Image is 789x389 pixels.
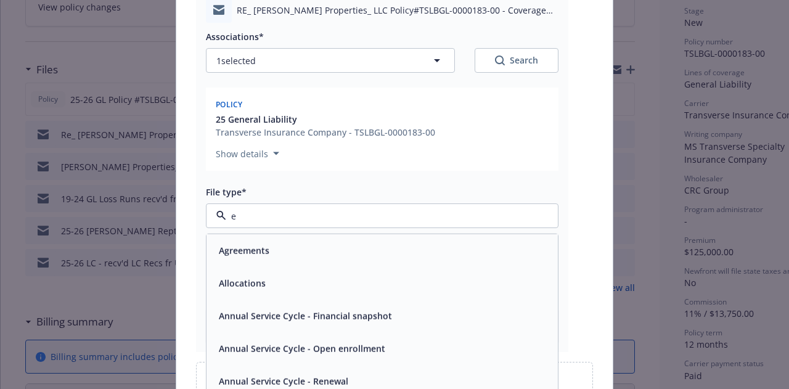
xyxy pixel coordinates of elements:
button: Show details [211,146,284,161]
button: Allocations [219,277,266,290]
div: Transverse Insurance Company - TSLBGL-0000183-00 [216,126,435,139]
input: Filter by keyword [226,210,533,223]
button: 25 General Liability [216,113,435,126]
span: Policy [216,99,243,110]
span: 25 General Liability [216,113,297,126]
button: Agreements [219,244,269,257]
span: File type* [206,186,247,198]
